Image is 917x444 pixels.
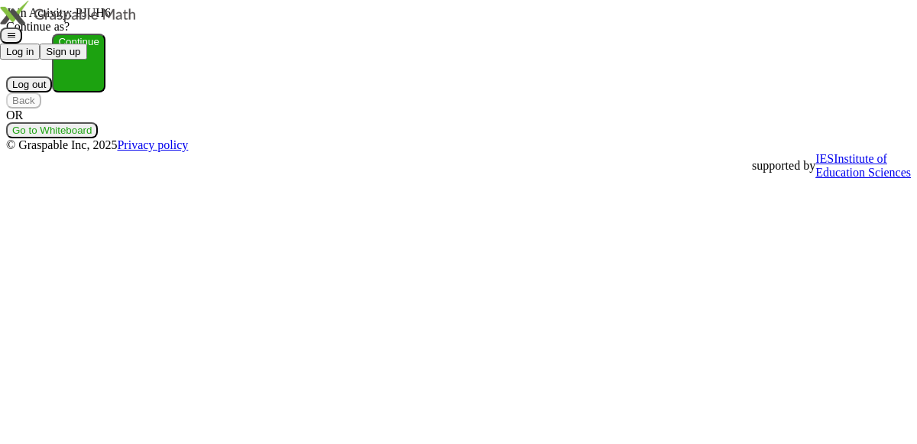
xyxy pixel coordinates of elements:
span: supported by [752,159,815,173]
span: © Graspable Inc, 2025 [6,138,117,151]
button: Sign up [40,44,86,60]
span: Back [12,95,35,106]
span: Go to Whiteboard [12,125,92,136]
span: OR [6,109,23,122]
button: Continue [52,34,105,92]
span: Institute of Education Sciences [815,152,911,179]
button: Go to Whiteboard [6,122,98,138]
span: IES [815,152,834,165]
a: IESInstitute ofEducation Sciences [815,152,911,180]
a: Privacy policy [117,138,188,151]
button: Log out [6,76,52,92]
span: Log out [12,79,46,90]
button: Back [6,92,41,109]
